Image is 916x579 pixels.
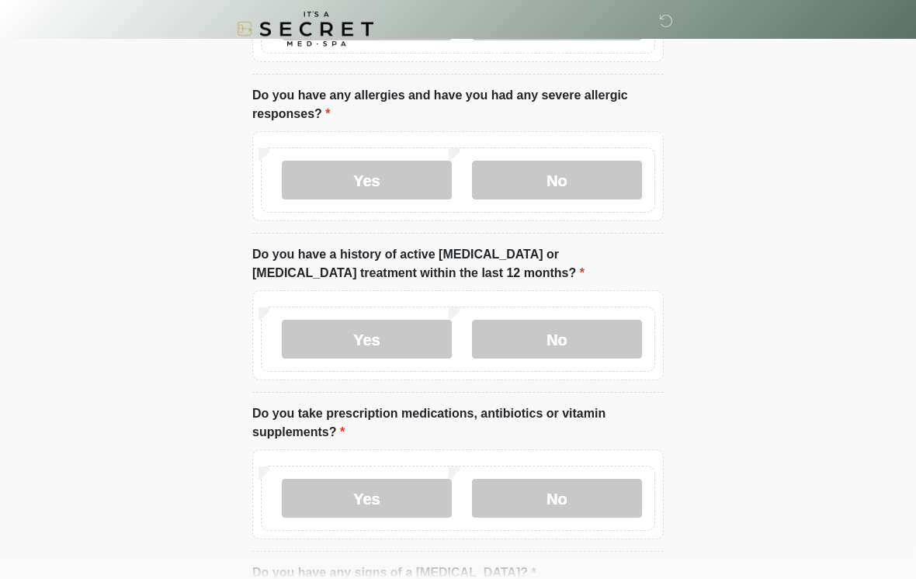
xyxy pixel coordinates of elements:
img: It's A Secret Med Spa Logo [237,12,373,47]
label: Do you take prescription medications, antibiotics or vitamin supplements? [252,405,664,442]
label: Do you have a history of active [MEDICAL_DATA] or [MEDICAL_DATA] treatment within the last 12 mon... [252,246,664,283]
label: Yes [282,321,452,359]
label: No [472,321,642,359]
label: Do you have any allergies and have you had any severe allergic responses? [252,87,664,124]
label: Yes [282,480,452,518]
label: No [472,480,642,518]
label: No [472,161,642,200]
label: Yes [282,161,452,200]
